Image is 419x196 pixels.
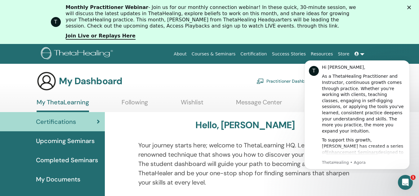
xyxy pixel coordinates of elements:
[256,74,314,88] a: Practitioner Dashboard
[27,82,110,149] div: To support this growth, [PERSON_NAME] has created a series of designed to help you refine your kn...
[66,4,359,29] div: - Join us for our monthly connection webinar! In these quick, 30-minute session, we will discuss ...
[407,6,413,9] div: Fechar
[308,48,336,60] a: Resources
[66,4,149,10] b: Monthly Practitioner Webinar
[36,117,76,126] span: Certifications
[171,48,189,60] a: About
[138,141,352,187] p: Your journey starts here; welcome to ThetaLearning HQ. Learn the world-renowned technique that sh...
[270,48,308,60] a: Success Stories
[37,98,89,112] a: My ThetaLearning
[295,55,419,173] iframe: Intercom notifications mensagem
[36,175,80,184] span: My Documents
[27,105,110,111] p: Message from ThetaHealing, sent Agora
[189,48,238,60] a: Courses & Seminars
[37,71,56,91] img: generic-user-icon.jpg
[36,136,95,146] span: Upcoming Seminars
[181,98,203,111] a: Wishlist
[41,47,115,61] img: logo.png
[122,98,148,111] a: Following
[195,120,295,131] h3: Hello, [PERSON_NAME]
[238,48,269,60] a: Certification
[256,78,264,84] img: chalkboard-teacher.svg
[51,17,61,27] div: Profile image for ThetaHealing
[59,76,122,87] h3: My Dashboard
[36,155,98,165] span: Completed Seminars
[66,33,136,40] a: Join Live or Replays Here
[398,175,413,190] iframe: Intercom live chat
[31,95,83,100] a: Enhancement Seminars
[236,98,282,111] a: Message Center
[336,48,352,60] a: Store
[411,175,416,180] span: 1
